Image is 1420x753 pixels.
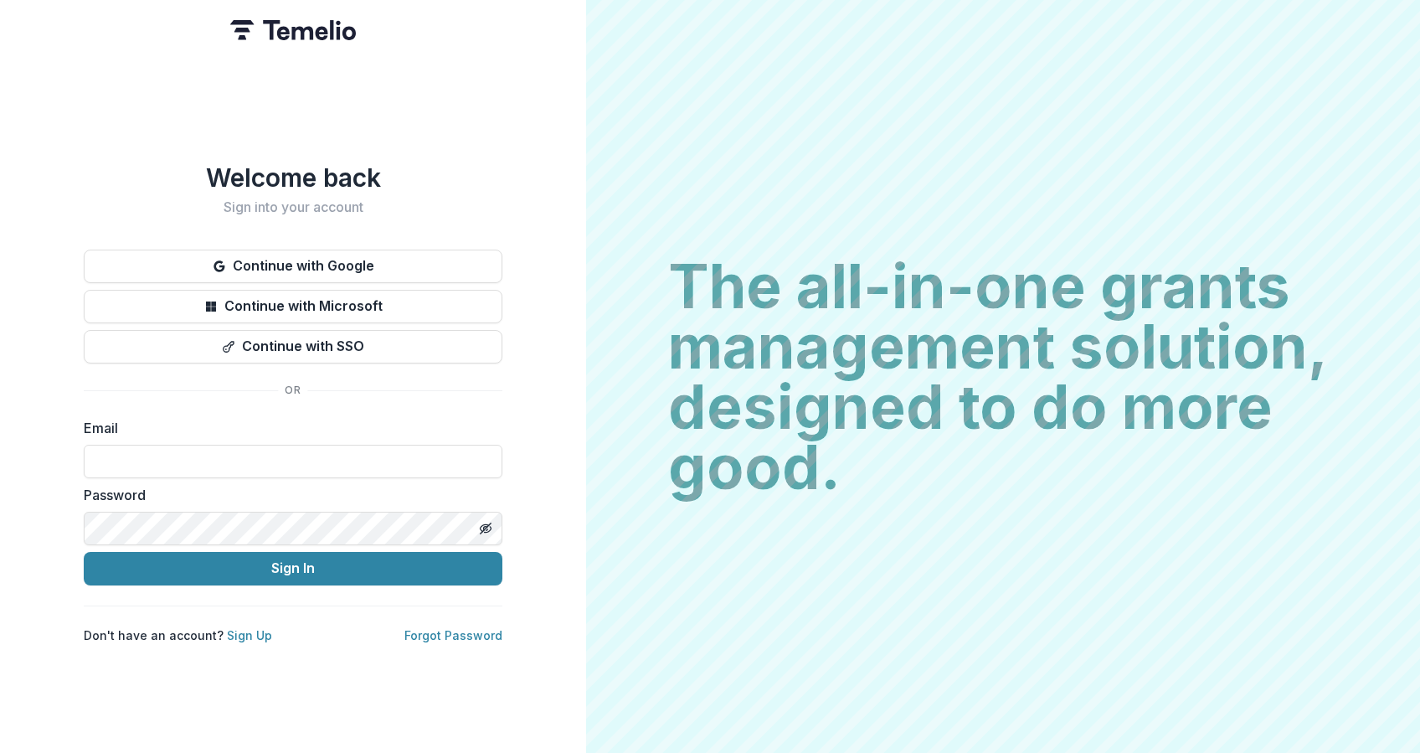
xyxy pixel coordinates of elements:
[84,290,502,323] button: Continue with Microsoft
[227,628,272,642] a: Sign Up
[84,330,502,364] button: Continue with SSO
[404,628,502,642] a: Forgot Password
[84,199,502,215] h2: Sign into your account
[84,485,492,505] label: Password
[84,162,502,193] h1: Welcome back
[84,552,502,585] button: Sign In
[472,515,499,542] button: Toggle password visibility
[230,20,356,40] img: Temelio
[84,627,272,644] p: Don't have an account?
[84,250,502,283] button: Continue with Google
[84,418,492,438] label: Email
